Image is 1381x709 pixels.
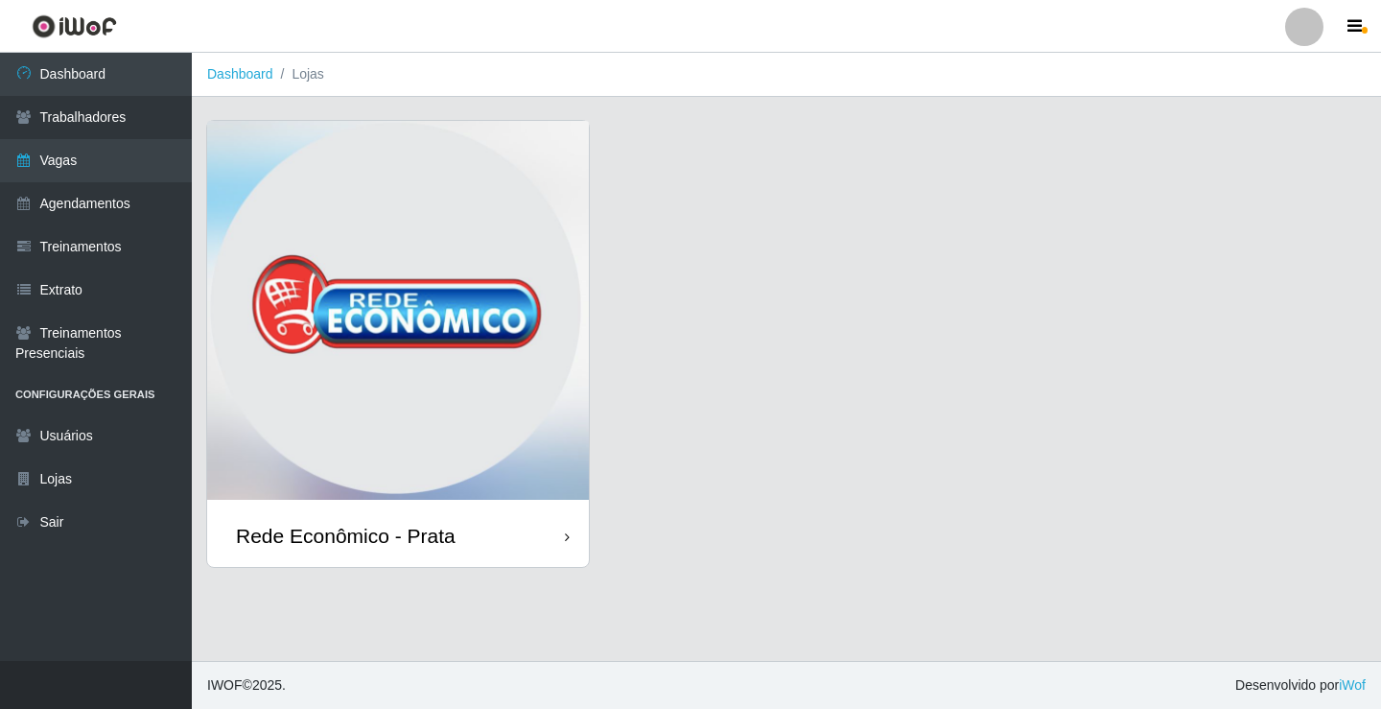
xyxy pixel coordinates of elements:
[207,121,589,505] img: cardImg
[1339,677,1366,693] a: iWof
[207,66,273,82] a: Dashboard
[207,677,243,693] span: IWOF
[236,524,456,548] div: Rede Econômico - Prata
[273,64,324,84] li: Lojas
[207,121,589,567] a: Rede Econômico - Prata
[207,675,286,696] span: © 2025 .
[1235,675,1366,696] span: Desenvolvido por
[32,14,117,38] img: CoreUI Logo
[192,53,1381,97] nav: breadcrumb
